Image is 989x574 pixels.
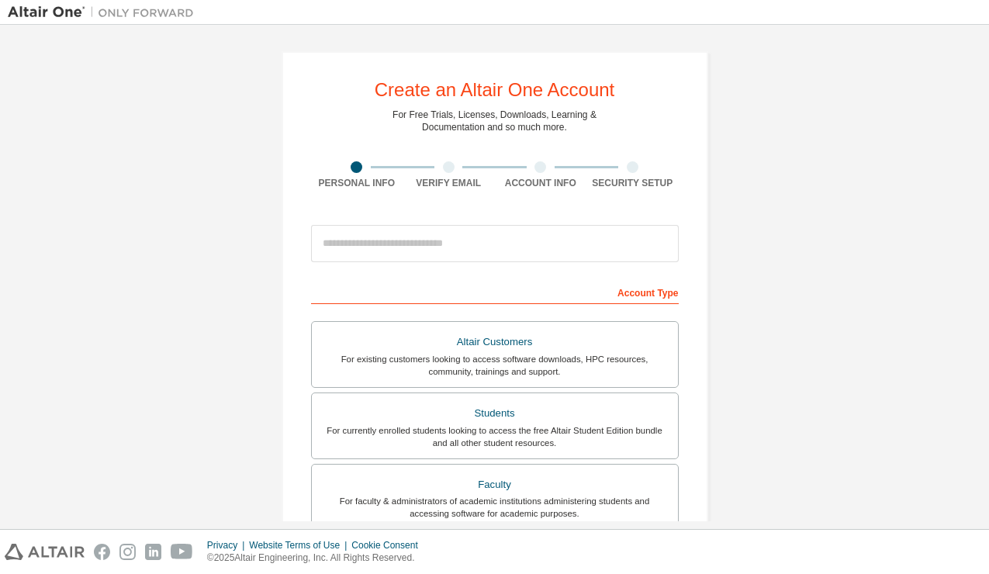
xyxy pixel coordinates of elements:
div: Altair Customers [321,331,669,353]
div: Security Setup [586,177,679,189]
div: Website Terms of Use [249,539,351,552]
div: Account Info [495,177,587,189]
img: Altair One [8,5,202,20]
div: For faculty & administrators of academic institutions administering students and accessing softwa... [321,495,669,520]
div: Cookie Consent [351,539,427,552]
div: Create an Altair One Account [375,81,615,99]
div: Privacy [207,539,249,552]
div: For currently enrolled students looking to access the free Altair Student Edition bundle and all ... [321,424,669,449]
div: Verify Email [403,177,495,189]
img: instagram.svg [119,544,136,560]
div: For existing customers looking to access software downloads, HPC resources, community, trainings ... [321,353,669,378]
p: © 2025 Altair Engineering, Inc. All Rights Reserved. [207,552,427,565]
img: facebook.svg [94,544,110,560]
div: Faculty [321,474,669,496]
img: altair_logo.svg [5,544,85,560]
div: Students [321,403,669,424]
div: Personal Info [311,177,403,189]
div: Account Type [311,279,679,304]
img: youtube.svg [171,544,193,560]
div: For Free Trials, Licenses, Downloads, Learning & Documentation and so much more. [392,109,597,133]
img: linkedin.svg [145,544,161,560]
